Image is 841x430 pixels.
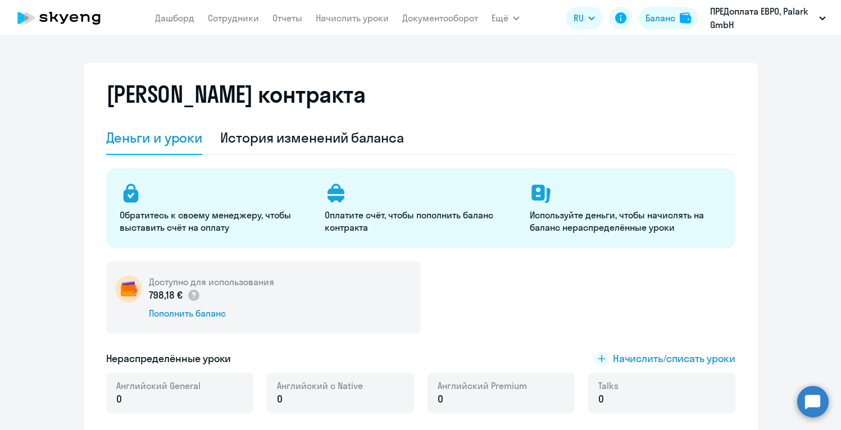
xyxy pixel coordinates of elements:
a: Документооборот [402,12,478,24]
h5: Доступно для использования [149,276,274,288]
h2: [PERSON_NAME] контракта [106,81,366,108]
p: Используйте деньги, чтобы начислять на баланс нераспределённые уроки [530,209,721,234]
span: Ещё [492,11,508,25]
div: Пополнить баланс [149,307,274,319]
span: 0 [438,392,443,406]
span: Начислить/списать уроки [613,351,735,366]
h5: Нераспределённые уроки [106,351,231,366]
span: Talks [598,379,619,392]
img: balance [680,12,691,24]
button: Ещё [492,7,520,29]
a: Дашборд [155,12,194,24]
div: История изменений баланса [220,129,404,147]
a: Начислить уроки [316,12,389,24]
div: Баланс [645,11,675,25]
p: Обратитесь к своему менеджеру, чтобы выставить счёт на оплату [120,209,311,234]
a: Отчеты [272,12,302,24]
div: Деньги и уроки [106,129,203,147]
p: 798,18 € [149,288,201,303]
span: Английский General [116,379,201,392]
button: RU [566,7,603,29]
a: Сотрудники [208,12,259,24]
button: Балансbalance [639,7,698,29]
img: wallet-circle.png [115,276,142,303]
p: Оплатите счёт, чтобы пополнить баланс контракта [325,209,516,234]
span: Английский Premium [438,379,527,392]
button: ПРЕДоплата ЕВРО, Palark GmbH [704,4,831,31]
span: 0 [598,392,604,406]
span: 0 [116,392,122,406]
p: ПРЕДоплата ЕВРО, Palark GmbH [710,4,815,31]
span: Английский с Native [277,379,363,392]
span: RU [574,11,584,25]
span: 0 [277,392,283,406]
